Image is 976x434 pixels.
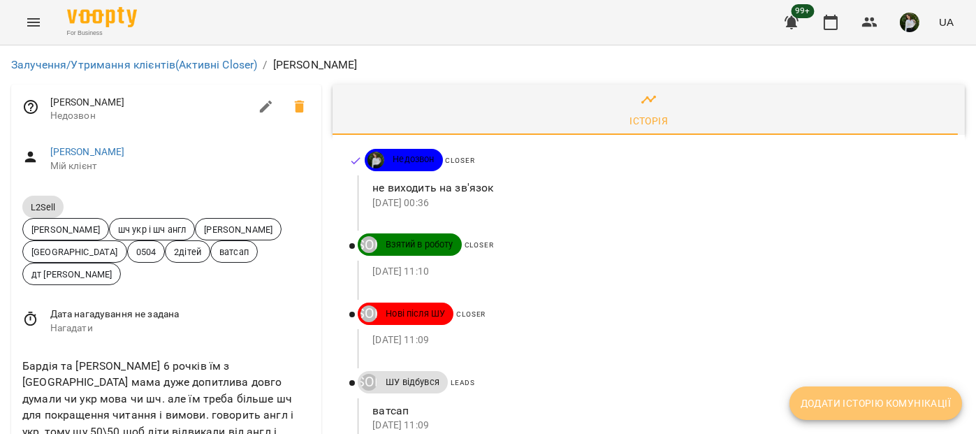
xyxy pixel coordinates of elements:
span: Недозвон [384,153,442,166]
img: ДТ Чавага Вікторія [367,152,384,168]
span: [PERSON_NAME] [50,96,250,110]
a: ДТ [PERSON_NAME] [358,374,377,391]
a: ДТ [PERSON_NAME] [358,305,377,322]
span: Нові після ШУ [377,308,453,320]
span: ватсап [211,245,257,259]
span: дт [PERSON_NAME] [23,268,120,281]
div: ДТ Яценко Катерина [360,305,377,322]
div: ДТ Яценко Катерина [360,236,377,253]
span: Мій клієнт [50,159,311,173]
span: 2дітей [166,245,210,259]
span: [PERSON_NAME] [196,223,281,236]
span: шч укр і шч англ [110,223,194,236]
span: Closer [465,241,494,249]
span: 0504 [128,245,165,259]
span: Дата нагадування не задана [50,308,311,321]
img: Voopty Logo [67,7,137,27]
button: UA [933,9,959,35]
span: Closer [456,310,486,318]
span: Додати історію комунікації [801,395,951,412]
p: [PERSON_NAME] [273,57,358,73]
span: For Business [67,29,137,38]
span: Closer [446,157,475,164]
p: [DATE] 11:09 [372,333,942,347]
p: [DATE] 11:10 [372,265,942,279]
nav: breadcrumb [11,57,965,73]
a: ДТ [PERSON_NAME] [358,236,377,253]
span: [GEOGRAPHIC_DATA] [23,245,126,259]
p: [DATE] 11:09 [372,419,942,433]
span: Нагадати [50,321,311,335]
span: Недозвон [50,109,250,123]
p: не виходить на зв'язок [372,180,942,196]
li: / [263,57,268,73]
span: Leads [451,379,475,386]
a: [PERSON_NAME] [50,146,125,157]
a: Залучення/Утримання клієнтів(Активні Closer) [11,58,258,71]
span: ШУ відбувся [377,376,448,389]
span: L2Sell [22,201,64,213]
img: 6b662c501955233907b073253d93c30f.jpg [900,13,919,32]
div: ДТ Яценко Катерина [360,374,377,391]
p: [DATE] 00:36 [372,196,942,210]
p: ватсап [372,403,942,419]
button: Додати історію комунікації [789,386,962,420]
span: Взятий в роботу [377,238,461,251]
div: Історія [629,113,668,129]
span: 99+ [792,4,815,18]
button: Menu [17,6,50,39]
span: [PERSON_NAME] [23,223,108,236]
span: UA [939,15,954,29]
svg: Відповідальний співробітник не заданий [22,99,39,115]
a: ДТ Чавага Вікторія [365,152,384,168]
